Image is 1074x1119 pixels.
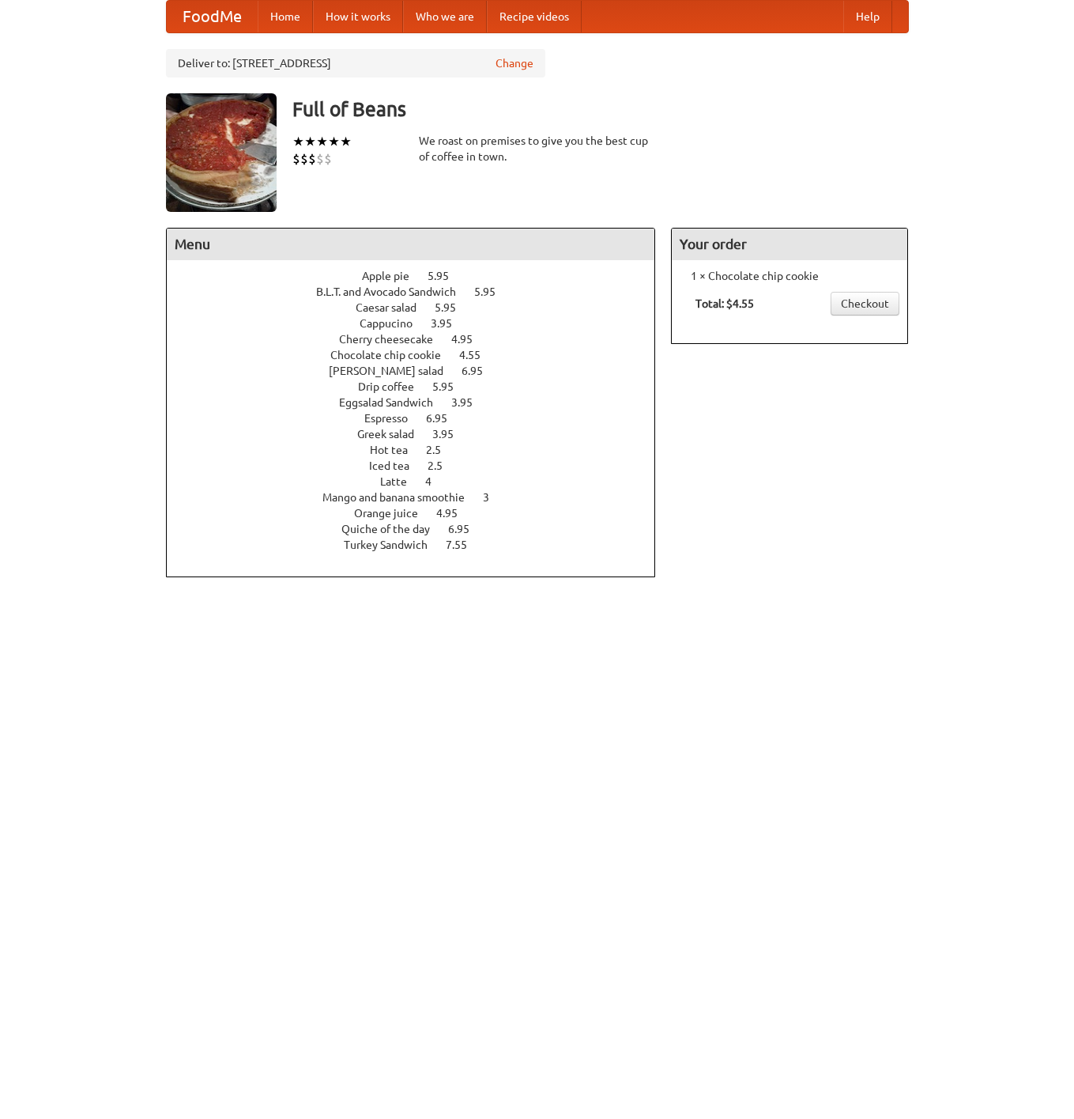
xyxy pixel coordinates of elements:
[360,317,481,330] a: Cappucino 3.95
[426,444,457,456] span: 2.5
[419,133,656,164] div: We roast on premises to give you the best cup of coffee in town.
[432,428,469,440] span: 3.95
[432,380,469,393] span: 5.95
[292,93,909,125] h3: Full of Beans
[451,333,488,346] span: 4.95
[369,459,425,472] span: Iced tea
[428,270,465,282] span: 5.95
[341,523,446,535] span: Quiche of the day
[344,539,443,551] span: Turkey Sandwich
[339,396,449,409] span: Eggsalad Sandwich
[324,150,332,168] li: $
[380,475,461,488] a: Latte 4
[426,412,463,425] span: 6.95
[483,491,505,504] span: 3
[428,459,458,472] span: 2.5
[292,133,304,150] li: ★
[166,93,277,212] img: angular.jpg
[496,55,533,71] a: Change
[258,1,313,32] a: Home
[451,396,488,409] span: 3.95
[370,444,470,456] a: Hot tea 2.5
[843,1,892,32] a: Help
[330,349,510,361] a: Chocolate chip cookie 4.55
[370,444,424,456] span: Hot tea
[356,301,432,314] span: Caesar salad
[167,229,655,260] h4: Menu
[364,412,477,425] a: Espresso 6.95
[357,428,430,440] span: Greek salad
[316,150,324,168] li: $
[339,396,502,409] a: Eggsalad Sandwich 3.95
[339,333,449,346] span: Cherry cheesecake
[313,1,403,32] a: How it works
[167,1,258,32] a: FoodMe
[358,380,483,393] a: Drip coffee 5.95
[354,507,434,520] span: Orange juice
[695,297,754,310] b: Total: $4.55
[672,229,907,260] h4: Your order
[308,150,316,168] li: $
[322,491,518,504] a: Mango and banana smoothie 3
[330,349,457,361] span: Chocolate chip cookie
[358,380,430,393] span: Drip coffee
[403,1,487,32] a: Who we are
[360,317,428,330] span: Cappucino
[369,459,472,472] a: Iced tea 2.5
[316,133,328,150] li: ★
[304,133,316,150] li: ★
[300,150,308,168] li: $
[436,507,473,520] span: 4.95
[831,292,899,316] a: Checkout
[459,349,496,361] span: 4.55
[344,539,496,551] a: Turkey Sandwich 7.55
[362,270,425,282] span: Apple pie
[340,133,352,150] li: ★
[356,301,485,314] a: Caesar salad 5.95
[328,133,340,150] li: ★
[339,333,502,346] a: Cherry cheesecake 4.95
[354,507,487,520] a: Orange juice 4.95
[462,365,499,377] span: 6.95
[435,301,472,314] span: 5.95
[487,1,582,32] a: Recipe videos
[329,365,512,377] a: [PERSON_NAME] salad 6.95
[357,428,483,440] a: Greek salad 3.95
[166,49,545,77] div: Deliver to: [STREET_ADDRESS]
[329,365,459,377] span: [PERSON_NAME] salad
[292,150,300,168] li: $
[364,412,424,425] span: Espresso
[362,270,478,282] a: Apple pie 5.95
[380,475,423,488] span: Latte
[680,268,899,284] li: 1 × Chocolate chip cookie
[474,285,511,298] span: 5.95
[431,317,468,330] span: 3.95
[322,491,480,504] span: Mango and banana smoothie
[446,539,483,551] span: 7.55
[448,523,485,535] span: 6.95
[425,475,447,488] span: 4
[316,285,525,298] a: B.L.T. and Avocado Sandwich 5.95
[316,285,472,298] span: B.L.T. and Avocado Sandwich
[341,523,499,535] a: Quiche of the day 6.95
